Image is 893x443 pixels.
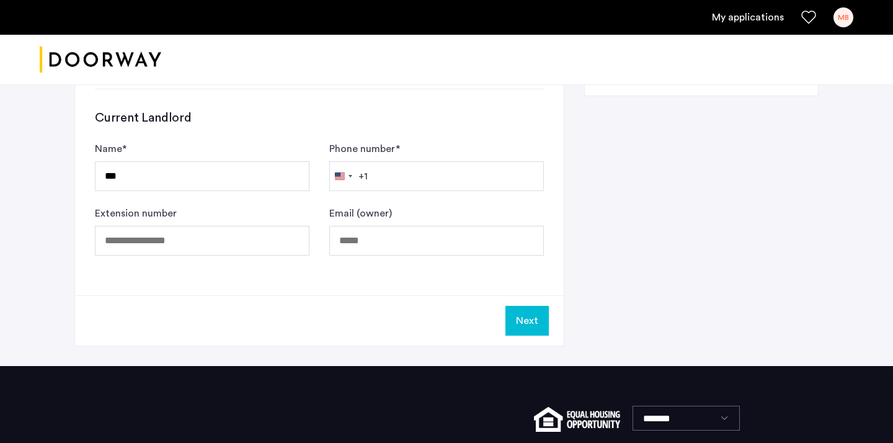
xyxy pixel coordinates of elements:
[633,406,740,431] select: Language select
[95,109,544,127] h3: Current Landlord
[329,141,400,156] label: Phone number *
[358,169,368,184] div: +1
[833,7,853,27] div: MB
[330,162,368,190] button: Selected country
[534,407,620,432] img: equal-housing.png
[95,141,127,156] label: Name *
[712,10,784,25] a: My application
[40,37,161,83] a: Cazamio logo
[95,206,177,221] label: Extension number
[329,206,392,221] label: Email (owner)
[505,306,549,336] button: Next
[801,10,816,25] a: Favorites
[40,37,161,83] img: logo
